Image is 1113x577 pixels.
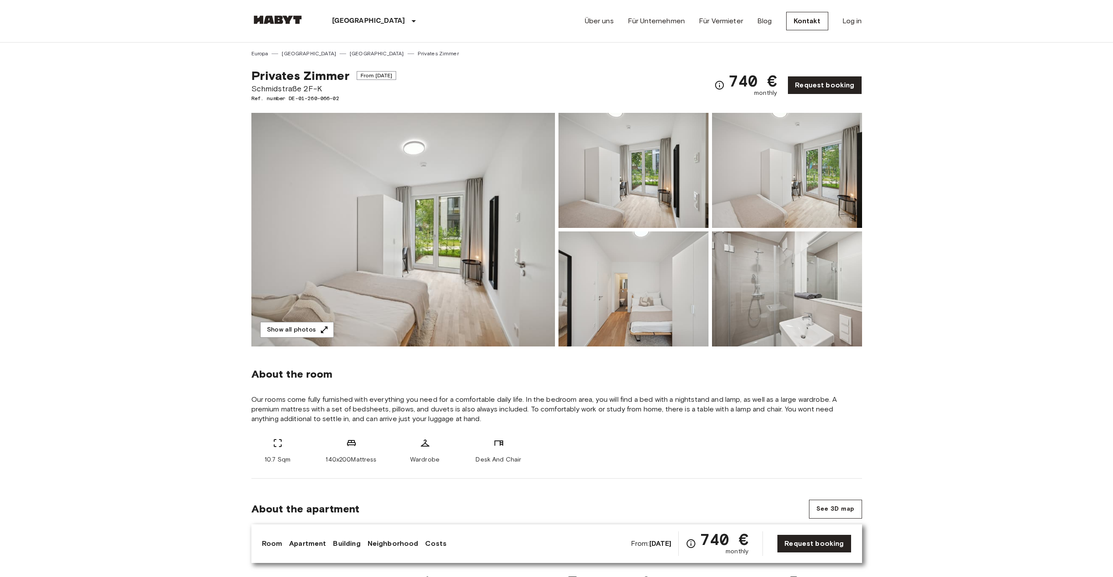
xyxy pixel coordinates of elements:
span: 740 € [700,531,748,547]
span: Ref. number DE-01-260-066-02 [251,94,397,102]
span: Schmidstraße 2F-K [251,83,397,94]
span: From: [631,539,672,548]
span: About the room [251,368,862,381]
img: Picture of unit DE-01-260-066-02 [712,113,862,228]
p: [GEOGRAPHIC_DATA] [332,16,405,26]
span: Our rooms come fully furnished with everything you need for a comfortable daily life. In the bedr... [251,395,862,424]
a: Room [262,538,283,549]
a: [GEOGRAPHIC_DATA] [350,50,404,58]
span: Desk And Chair [476,455,521,464]
a: Apartment [289,538,326,549]
a: Costs [425,538,447,549]
a: Privates Zimmer [418,50,459,58]
a: Blog [757,16,772,26]
span: About the apartment [251,502,360,516]
svg: Check cost overview for full price breakdown. Please note that discounts apply to new joiners onl... [686,538,696,549]
a: Für Unternehmen [628,16,685,26]
img: Habyt [251,15,304,24]
span: monthly [754,89,777,97]
b: [DATE] [649,539,672,548]
a: Europa [251,50,268,58]
span: 740 € [728,73,777,89]
span: monthly [726,547,748,556]
a: Request booking [777,534,851,553]
img: Picture of unit DE-01-260-066-02 [558,113,709,228]
button: Show all photos [260,322,334,338]
a: Neighborhood [368,538,419,549]
a: Log in [842,16,862,26]
span: 10.7 Sqm [265,455,290,464]
img: Picture of unit DE-01-260-066-02 [558,231,709,346]
a: Für Vermieter [699,16,743,26]
svg: Check cost overview for full price breakdown. Please note that discounts apply to new joiners onl... [714,80,725,90]
span: From [DATE] [357,71,397,80]
span: Wardrobe [410,455,440,464]
a: [GEOGRAPHIC_DATA] [282,50,336,58]
span: 140x200Mattress [326,455,376,464]
img: Marketing picture of unit DE-01-260-066-02 [251,113,555,346]
a: Über uns [585,16,614,26]
a: Kontakt [786,12,828,30]
button: See 3D map [809,500,862,519]
img: Picture of unit DE-01-260-066-02 [712,231,862,346]
a: Request booking [787,76,862,94]
span: Privates Zimmer [251,68,350,83]
a: Building [333,538,360,549]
